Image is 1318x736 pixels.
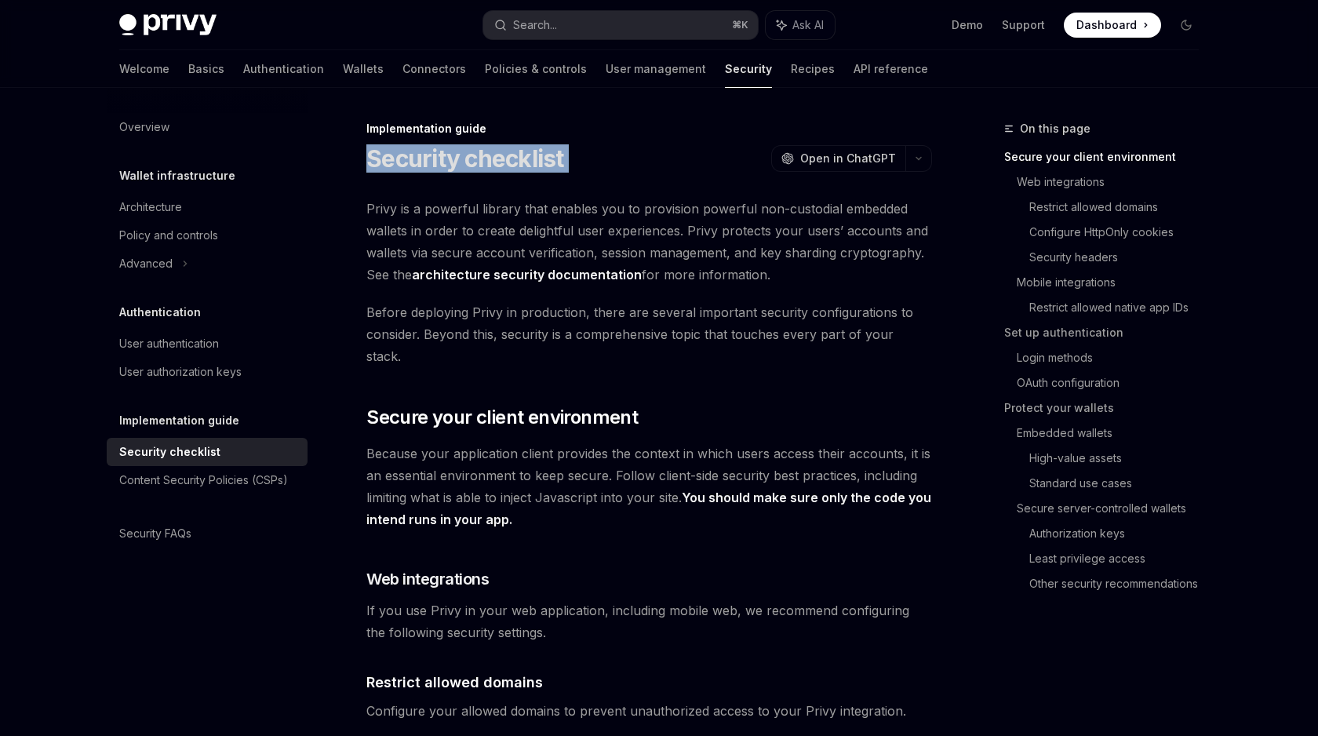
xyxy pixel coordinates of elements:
[952,17,983,33] a: Demo
[119,118,169,137] div: Overview
[766,11,835,39] button: Ask AI
[107,358,308,386] a: User authorization keys
[119,254,173,273] div: Advanced
[1029,295,1211,320] a: Restrict allowed native app IDs
[606,50,706,88] a: User management
[1029,471,1211,496] a: Standard use cases
[119,524,191,543] div: Security FAQs
[513,16,557,35] div: Search...
[1029,220,1211,245] a: Configure HttpOnly cookies
[412,267,642,283] a: architecture security documentation
[366,301,932,367] span: Before deploying Privy in production, there are several important security configurations to cons...
[119,471,288,490] div: Content Security Policies (CSPs)
[366,443,932,530] span: Because your application client provides the context in which users access their accounts, it is ...
[119,50,169,88] a: Welcome
[483,11,758,39] button: Search...⌘K
[1064,13,1161,38] a: Dashboard
[107,113,308,141] a: Overview
[188,50,224,88] a: Basics
[119,303,201,322] h5: Authentication
[119,226,218,245] div: Policy and controls
[243,50,324,88] a: Authentication
[1020,119,1090,138] span: On this page
[366,700,932,722] span: Configure your allowed domains to prevent unauthorized access to your Privy integration.
[1029,546,1211,571] a: Least privilege access
[107,193,308,221] a: Architecture
[854,50,928,88] a: API reference
[119,198,182,217] div: Architecture
[732,19,748,31] span: ⌘ K
[1004,395,1211,421] a: Protect your wallets
[107,519,308,548] a: Security FAQs
[119,166,235,185] h5: Wallet infrastructure
[119,443,220,461] div: Security checklist
[366,599,932,643] span: If you use Privy in your web application, including mobile web, we recommend configuring the foll...
[366,144,564,173] h1: Security checklist
[1029,446,1211,471] a: High-value assets
[1002,17,1045,33] a: Support
[1076,17,1137,33] span: Dashboard
[1029,521,1211,546] a: Authorization keys
[119,334,219,353] div: User authentication
[366,672,543,693] span: Restrict allowed domains
[107,221,308,250] a: Policy and controls
[119,363,242,381] div: User authorization keys
[1017,345,1211,370] a: Login methods
[366,568,489,590] span: Web integrations
[1029,245,1211,270] a: Security headers
[366,121,932,137] div: Implementation guide
[119,411,239,430] h5: Implementation guide
[1029,571,1211,596] a: Other security recommendations
[366,405,638,430] span: Secure your client environment
[1017,421,1211,446] a: Embedded wallets
[107,438,308,466] a: Security checklist
[1029,195,1211,220] a: Restrict allowed domains
[1017,370,1211,395] a: OAuth configuration
[402,50,466,88] a: Connectors
[107,330,308,358] a: User authentication
[343,50,384,88] a: Wallets
[1174,13,1199,38] button: Toggle dark mode
[725,50,772,88] a: Security
[791,50,835,88] a: Recipes
[771,145,905,172] button: Open in ChatGPT
[366,198,932,286] span: Privy is a powerful library that enables you to provision powerful non-custodial embedded wallets...
[1017,496,1211,521] a: Secure server-controlled wallets
[1004,144,1211,169] a: Secure your client environment
[1017,169,1211,195] a: Web integrations
[792,17,824,33] span: Ask AI
[485,50,587,88] a: Policies & controls
[107,466,308,494] a: Content Security Policies (CSPs)
[1017,270,1211,295] a: Mobile integrations
[800,151,896,166] span: Open in ChatGPT
[119,14,217,36] img: dark logo
[1004,320,1211,345] a: Set up authentication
